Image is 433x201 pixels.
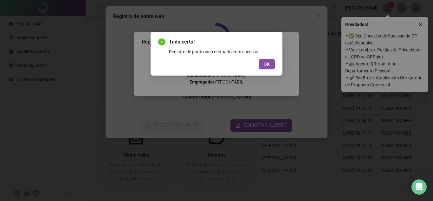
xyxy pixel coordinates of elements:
span: Tudo certo! [169,38,275,46]
div: Open Intercom Messenger [411,179,427,195]
div: Registro de ponto web efetuado com sucesso. [169,48,275,55]
span: check-circle [158,38,165,45]
span: OK [264,61,270,68]
button: OK [259,59,275,69]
